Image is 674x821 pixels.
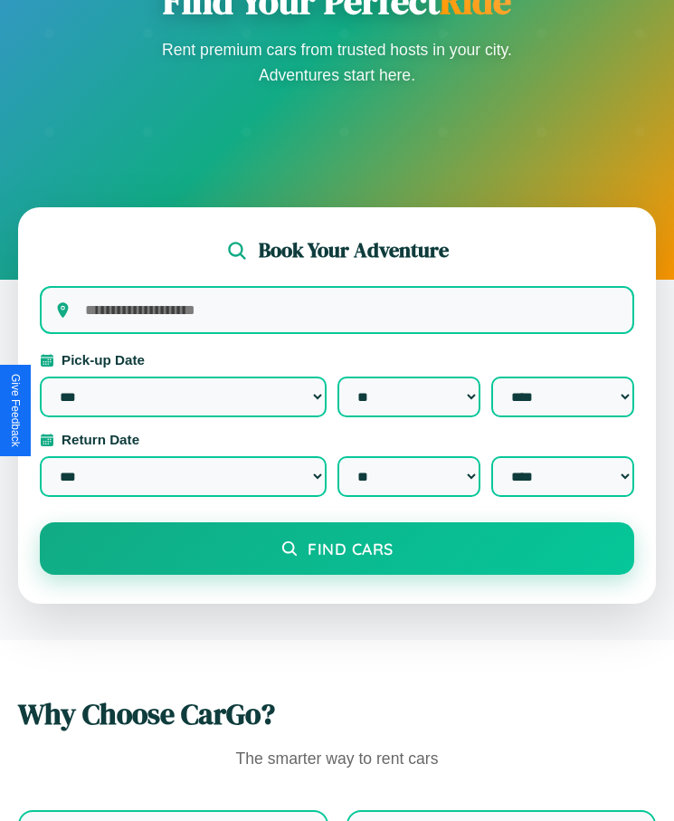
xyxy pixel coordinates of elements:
p: The smarter way to rent cars [18,745,656,774]
button: Find Cars [40,522,634,575]
div: Give Feedback [9,374,22,447]
p: Rent premium cars from trusted hosts in your city. Adventures start here. [157,37,518,88]
label: Return Date [40,432,634,447]
label: Pick-up Date [40,352,634,368]
h2: Book Your Adventure [259,236,449,264]
h2: Why Choose CarGo? [18,694,656,734]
